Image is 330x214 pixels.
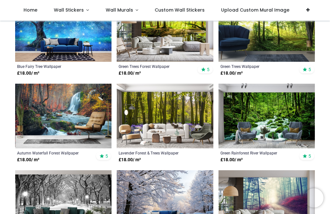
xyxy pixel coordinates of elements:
[220,157,243,163] strong: £ 18.00 / m²
[24,7,37,13] span: Home
[220,150,295,155] a: Green Rainforest River Wallpaper
[308,153,311,159] span: 5
[17,70,39,77] strong: £ 18.00 / m²
[308,67,311,72] span: 5
[155,7,205,13] span: Custom Wall Stickers
[117,84,213,148] img: Lavender Forest & Trees Wall Mural Wallpaper
[17,150,91,155] a: Autumn Waterfall Forest Wallpaper
[106,7,133,13] span: Wall Murals
[218,84,315,148] img: Green Rainforest River Wall Mural Wallpaper
[17,64,91,69] a: Blue Fairy Tree Wallpaper
[119,150,193,155] a: Lavender Forest & Trees Wallpaper
[220,64,295,69] a: Green Trees Wallpaper
[221,7,289,13] span: Upload Custom Mural Image
[105,153,108,159] span: 5
[304,188,324,208] iframe: Brevo live chat
[17,157,39,163] strong: £ 18.00 / m²
[15,84,112,148] img: Autumn Waterfall Forest Wall Mural Wallpaper
[119,70,141,77] strong: £ 18.00 / m²
[119,157,141,163] strong: £ 18.00 / m²
[220,70,243,77] strong: £ 18.00 / m²
[207,67,209,72] span: 5
[54,7,84,13] span: Wall Stickers
[119,64,193,69] a: Green Trees Forest Wallpaper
